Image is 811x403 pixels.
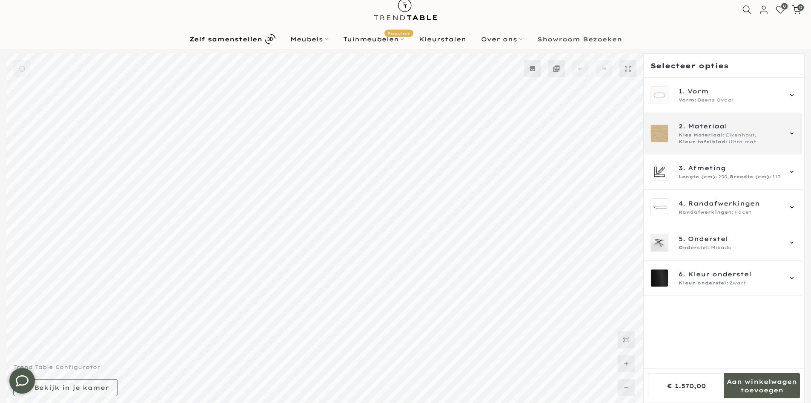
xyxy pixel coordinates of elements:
iframe: toggle-frame [1,360,43,402]
span: 0 [797,4,804,11]
b: Showroom Bezoeken [537,36,622,42]
a: Meubels [283,34,335,44]
span: 0 [781,3,788,9]
a: 0 [776,5,785,14]
a: Zelf samenstellen [182,32,283,46]
b: Zelf samenstellen [189,36,262,42]
a: Over ons [473,34,530,44]
a: Kleurstalen [411,34,473,44]
span: Populair [384,29,413,37]
a: 0 [792,5,801,14]
a: TuinmeubelenPopulair [335,34,411,44]
a: Showroom Bezoeken [530,34,629,44]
